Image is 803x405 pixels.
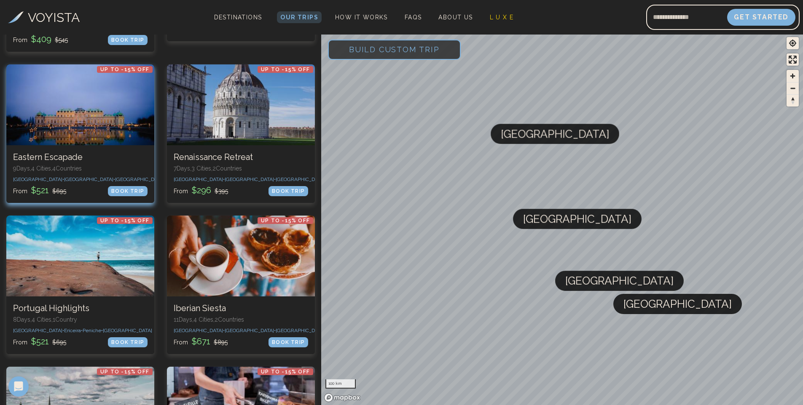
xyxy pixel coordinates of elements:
[108,186,148,196] div: BOOK TRIP
[29,336,51,346] span: $ 521
[269,337,308,347] div: BOOK TRIP
[8,11,24,23] img: Voyista Logo
[6,64,154,203] a: Eastern EscapadeUp to -15% OFFEastern Escapade9Days,4 Cities,4Countries[GEOGRAPHIC_DATA]•[GEOGRAP...
[174,164,308,173] p: 7 Days, 3 Cities, 2 Countr ies
[174,303,308,314] h3: Iberian Siesta
[277,11,322,23] a: Our Trips
[324,393,361,402] a: Mapbox homepage
[6,216,154,354] a: Portugal HighlightsUp to -15% OFFPortugal Highlights8Days,4 Cities,1Country[GEOGRAPHIC_DATA]•Eric...
[787,94,799,107] button: Reset bearing to north
[565,271,674,291] span: [GEOGRAPHIC_DATA]
[108,337,148,347] div: BOOK TRIP
[727,9,795,26] button: Get Started
[29,185,51,195] span: $ 521
[225,328,276,333] span: [GEOGRAPHIC_DATA] •
[115,176,166,182] span: [GEOGRAPHIC_DATA] •
[13,315,148,324] p: 8 Days, 4 Cities, 1 Countr y
[13,328,64,333] span: [GEOGRAPHIC_DATA] •
[174,184,228,196] p: From
[276,176,325,182] span: [GEOGRAPHIC_DATA]
[97,368,153,375] p: Up to -15% OFF
[335,14,388,21] span: How It Works
[787,70,799,82] button: Zoom in
[501,124,609,144] span: [GEOGRAPHIC_DATA]
[108,35,148,45] div: BOOK TRIP
[8,376,29,397] div: Open Intercom Messenger
[13,176,64,182] span: [GEOGRAPHIC_DATA] •
[435,11,476,23] a: About Us
[167,64,315,203] a: Renaissance RetreatUp to -15% OFFRenaissance Retreat7Days,3 Cities,2Countries[GEOGRAPHIC_DATA]•[G...
[13,303,148,314] h3: Portugal Highlights
[490,14,514,21] span: L U X E
[64,328,83,333] span: Ericeira •
[258,368,313,375] p: Up to -15% OFF
[28,8,80,27] h3: VOYISTA
[225,176,276,182] span: [GEOGRAPHIC_DATA] •
[328,40,461,60] button: Build Custom Trip
[13,33,68,45] p: From
[258,66,313,73] p: Up to -15% OFF
[13,336,66,347] p: From
[8,8,80,27] a: VOYISTA
[276,328,327,333] span: [GEOGRAPHIC_DATA] •
[336,32,453,67] span: Build Custom Trip
[486,11,517,23] a: L U X E
[214,339,228,346] span: $ 895
[83,328,103,333] span: Peniche •
[787,37,799,49] button: Find my location
[64,176,115,182] span: [GEOGRAPHIC_DATA] •
[174,176,225,182] span: [GEOGRAPHIC_DATA] •
[787,53,799,66] button: Enter fullscreen
[401,11,425,23] a: FAQs
[167,216,315,354] a: Iberian SiestaUp to -15% OFFIberian Siesta11Days,4 Cities,2Countries[GEOGRAPHIC_DATA]•[GEOGRAPHIC...
[52,339,66,346] span: $ 695
[97,217,153,224] p: Up to -15% OFF
[174,315,308,324] p: 11 Days, 4 Cities, 2 Countr ies
[523,209,631,229] span: [GEOGRAPHIC_DATA]
[269,186,308,196] div: BOOK TRIP
[29,34,53,44] span: $ 409
[438,14,473,21] span: About Us
[321,33,803,405] canvas: Map
[174,336,228,347] p: From
[13,184,66,196] p: From
[787,95,799,107] span: Reset bearing to north
[405,14,422,21] span: FAQs
[13,152,148,163] h3: Eastern Escapade
[190,336,212,346] span: $ 671
[623,294,732,314] span: [GEOGRAPHIC_DATA]
[211,11,266,35] span: Destinations
[787,82,799,94] button: Zoom out
[280,14,318,21] span: Our Trips
[190,185,213,195] span: $ 296
[332,11,391,23] a: How It Works
[646,7,727,27] input: Email address
[55,37,68,43] span: $ 545
[174,152,308,163] h3: Renaissance Retreat
[103,328,152,333] span: [GEOGRAPHIC_DATA]
[215,188,228,195] span: $ 395
[97,66,153,73] p: Up to -15% OFF
[13,164,148,173] p: 9 Days, 4 Cities, 4 Countr ies
[787,83,799,94] span: Zoom out
[52,188,66,195] span: $ 695
[174,328,225,333] span: [GEOGRAPHIC_DATA] •
[325,379,356,389] div: 100 km
[258,217,313,224] p: Up to -15% OFF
